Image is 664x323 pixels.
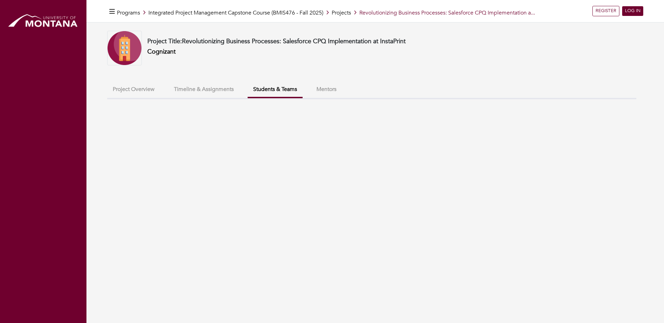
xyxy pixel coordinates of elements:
[622,6,643,16] a: LOG IN
[182,37,406,46] span: Revolutionizing Business Processes: Salesforce CPQ Implementation at InstaPrint
[147,38,406,45] h4: Project Title:
[248,82,303,98] button: Students & Teams
[592,6,619,16] a: REGISTER
[107,82,160,97] button: Project Overview
[148,9,323,17] a: Integrated Project Management Capstone Course (BMIS476 - Fall 2025)
[7,12,80,30] img: montana_logo.png
[168,82,239,97] button: Timeline & Assignments
[332,9,351,17] a: Projects
[147,47,176,56] a: Cognizant
[117,9,140,17] a: Programs
[311,82,342,97] button: Mentors
[359,9,535,17] span: Revolutionizing Business Processes: Salesforce CPQ Implementation a...
[107,31,142,65] img: Company-Icon-7f8a26afd1715722aa5ae9dc11300c11ceeb4d32eda0db0d61c21d11b95ecac6.png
